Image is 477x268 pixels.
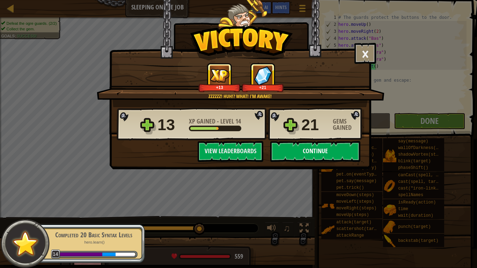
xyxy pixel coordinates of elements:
span: Level [219,117,235,126]
span: 14 [235,117,241,126]
div: Completed 20 Basic Syntax Levels [50,230,138,240]
img: default.png [9,228,41,259]
div: Gems Gained [333,118,364,131]
button: Continue [270,141,360,162]
button: View Leaderboards [198,141,263,162]
img: XP Gained [210,69,229,82]
div: ZzZzZz! Huh!? What! I'm awake! [130,93,350,100]
div: - [189,118,241,125]
span: XP Gained [189,117,217,126]
div: 21 [301,114,329,136]
p: hero.learn() [50,240,138,245]
div: 13 [157,114,185,136]
img: Victory [190,26,293,61]
img: Gems Gained [254,66,272,85]
span: 14 [51,250,60,259]
button: × [354,43,376,64]
div: +21 [243,85,282,90]
div: +13 [200,85,239,90]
